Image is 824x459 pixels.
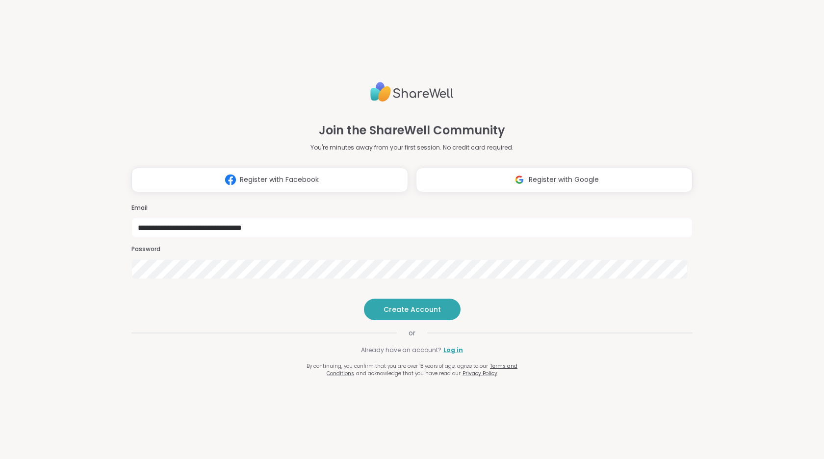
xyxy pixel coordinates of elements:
[529,175,599,185] span: Register with Google
[319,122,505,139] h1: Join the ShareWell Community
[416,168,693,192] button: Register with Google
[131,168,408,192] button: Register with Facebook
[463,370,497,377] a: Privacy Policy
[397,328,427,338] span: or
[131,204,693,212] h3: Email
[510,171,529,189] img: ShareWell Logomark
[370,78,454,106] img: ShareWell Logo
[443,346,463,355] a: Log in
[384,305,441,314] span: Create Account
[361,346,441,355] span: Already have an account?
[327,362,517,377] a: Terms and Conditions
[356,370,461,377] span: and acknowledge that you have read our
[364,299,461,320] button: Create Account
[307,362,488,370] span: By continuing, you confirm that you are over 18 years of age, agree to our
[131,245,693,254] h3: Password
[310,143,514,152] p: You're minutes away from your first session. No credit card required.
[240,175,319,185] span: Register with Facebook
[221,171,240,189] img: ShareWell Logomark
